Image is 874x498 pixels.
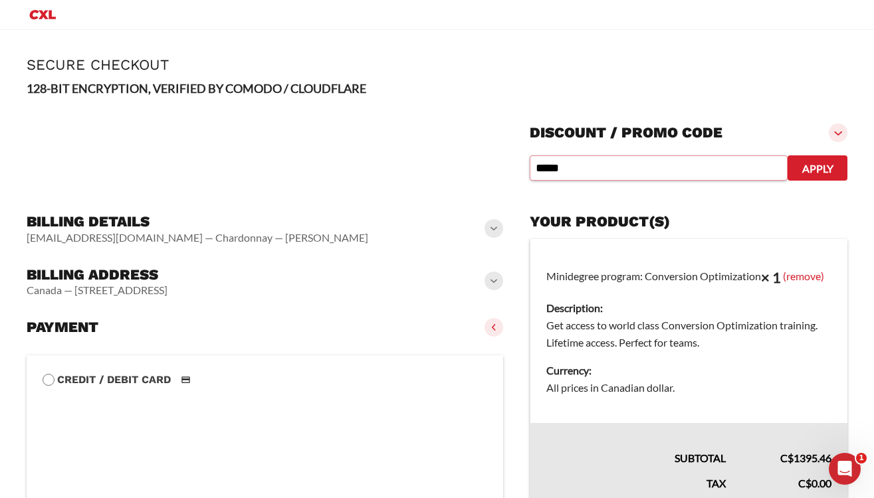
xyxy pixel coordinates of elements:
[829,453,861,485] iframe: Intercom live chat
[798,477,831,489] bdi: 0.00
[27,284,167,297] vaadin-horizontal-layout: Canada — [STREET_ADDRESS]
[546,299,831,317] dt: Description:
[27,266,167,284] h3: Billing address
[780,452,831,464] bdi: 1395.46
[546,362,831,379] dt: Currency:
[780,452,794,464] span: C$
[27,318,98,337] h3: Payment
[530,124,722,142] h3: Discount / promo code
[27,56,847,73] h1: Secure Checkout
[530,467,742,492] th: Tax
[798,477,812,489] span: C$
[530,423,742,467] th: Subtotal
[43,374,55,386] input: Credit / Debit CardCredit / Debit Card
[546,317,831,351] dd: Get access to world class Conversion Optimization training. Lifetime access. Perfect for teams.
[173,372,198,388] img: Credit / Debit Card
[761,268,781,286] strong: × 1
[783,269,824,282] a: (remove)
[856,453,867,463] span: 1
[27,212,368,231] h3: Billing details
[43,371,487,388] label: Credit / Debit Card
[788,155,847,181] button: Apply
[27,81,366,96] strong: 128-BIT ENCRYPTION, VERIFIED BY COMODO / CLOUDFLARE
[530,239,848,424] td: Minidegree program: Conversion Optimization
[27,231,368,244] vaadin-horizontal-layout: [EMAIL_ADDRESS][DOMAIN_NAME] — Chardonnay — [PERSON_NAME]
[546,379,831,396] dd: All prices in Canadian dollar.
